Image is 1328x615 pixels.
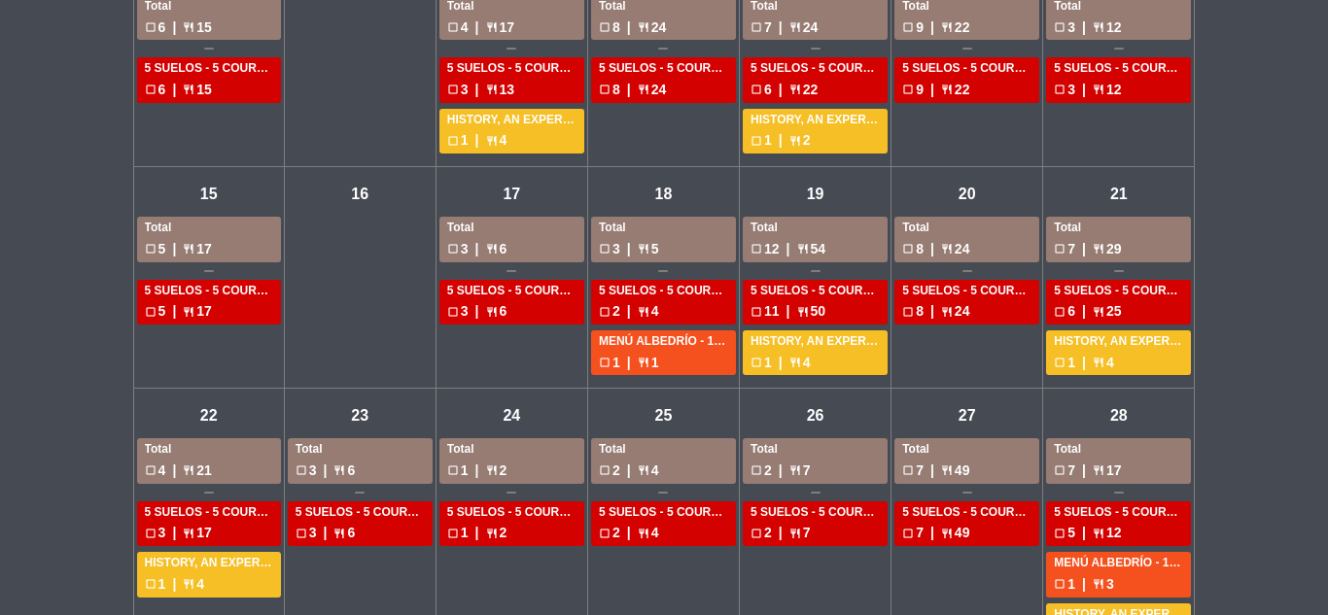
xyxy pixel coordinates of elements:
[296,440,425,460] div: Total
[599,357,611,368] span: check_box_outline_blank
[172,79,176,101] span: |
[172,573,176,596] span: |
[638,84,649,95] span: restaurant
[1054,243,1066,255] span: check_box_outline_blank
[447,79,577,101] div: 3 13
[447,440,577,460] div: Total
[1054,503,1183,523] div: 5 SUELOS - 5 COURSES MENU (without wines) - ARS105,000
[495,177,529,211] div: 17
[902,219,1031,238] div: Total
[1082,573,1086,596] span: |
[599,306,611,318] span: check_box_outline_blank
[1093,357,1104,368] span: restaurant
[324,522,328,544] span: |
[145,528,157,539] span: check_box_outline_blank
[599,79,728,101] div: 8 24
[1082,17,1086,39] span: |
[333,528,345,539] span: restaurant
[447,129,577,152] div: 1 4
[1054,578,1066,590] span: check_box_outline_blank
[1054,357,1066,368] span: check_box_outline_blank
[183,21,194,33] span: restaurant
[486,528,498,539] span: restaurant
[475,460,479,482] span: |
[343,177,377,211] div: 16
[486,84,498,95] span: restaurant
[751,59,880,79] div: 5 SUELOS - 5 COURSES MENU (without wines) - ARS105,000
[475,238,479,260] span: |
[599,528,611,539] span: check_box_outline_blank
[145,79,273,101] div: 6 15
[333,464,345,476] span: restaurant
[145,554,273,573] div: HISTORY, AN EXPERIENCE - 14 PAIRED COURSES MENU paired courses (only for [DEMOGRAPHIC_DATA] +) - ...
[145,59,273,79] div: 5 SUELOS - 5 COURSES MENU (without wines) - ARS105,000
[751,79,880,101] div: 6 22
[941,464,953,476] span: restaurant
[1054,79,1183,101] div: 3 12
[751,84,762,95] span: check_box_outline_blank
[447,135,459,147] span: check_box_outline_blank
[1054,17,1183,39] div: 3 12
[751,357,762,368] span: check_box_outline_blank
[296,464,307,476] span: check_box_outline_blank
[798,177,832,211] div: 19
[145,522,273,544] div: 3 17
[627,352,631,374] span: |
[930,79,934,101] span: |
[930,300,934,323] span: |
[751,238,880,260] div: 12 54
[1054,554,1183,573] div: MENÚ ALBEDRÍO - 195.000ARS
[751,135,762,147] span: check_box_outline_blank
[751,111,880,130] div: HISTORY, AN EXPERIENCE - 14 PAIRED COURSES MENU paired courses (only for [DEMOGRAPHIC_DATA] +) - ...
[1082,300,1086,323] span: |
[1054,21,1066,33] span: check_box_outline_blank
[638,243,649,255] span: restaurant
[751,21,762,33] span: check_box_outline_blank
[941,21,953,33] span: restaurant
[902,440,1031,460] div: Total
[475,300,479,323] span: |
[627,300,631,323] span: |
[789,357,801,368] span: restaurant
[145,460,273,482] div: 4 21
[447,300,577,323] div: 3 6
[1093,464,1104,476] span: restaurant
[599,238,728,260] div: 3 5
[447,21,459,33] span: check_box_outline_blank
[789,464,801,476] span: restaurant
[789,21,801,33] span: restaurant
[145,440,273,460] div: Total
[627,522,631,544] span: |
[1054,460,1183,482] div: 7 17
[1054,573,1183,596] div: 1 3
[751,17,880,39] div: 7 24
[296,528,307,539] span: check_box_outline_blank
[192,398,226,432] div: 22
[798,398,832,432] div: 26
[172,300,176,323] span: |
[902,59,1031,79] div: 5 SUELOS - 5 COURSES MENU (without wines) - ARS105,000
[1093,578,1104,590] span: restaurant
[902,300,1031,323] div: 8 24
[779,79,783,101] span: |
[751,440,880,460] div: Total
[599,464,611,476] span: check_box_outline_blank
[751,129,880,152] div: 1 2
[1054,352,1183,374] div: 1 4
[638,528,649,539] span: restaurant
[1101,177,1136,211] div: 21
[145,238,273,260] div: 5 17
[1093,21,1104,33] span: restaurant
[751,464,762,476] span: check_box_outline_blank
[941,84,953,95] span: restaurant
[941,306,953,318] span: restaurant
[296,503,425,523] div: 5 SUELOS - 5 COURSES MENU (without wines) - ARS105,000
[447,282,577,301] div: 5 SUELOS - 5 COURSES MENU (without wines) - ARS105,000
[1093,528,1104,539] span: restaurant
[950,177,984,211] div: 20
[172,460,176,482] span: |
[183,464,194,476] span: restaurant
[145,503,273,523] div: 5 SUELOS - 5 COURSES MENU (without wines) - ARS105,000
[172,522,176,544] span: |
[930,460,934,482] span: |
